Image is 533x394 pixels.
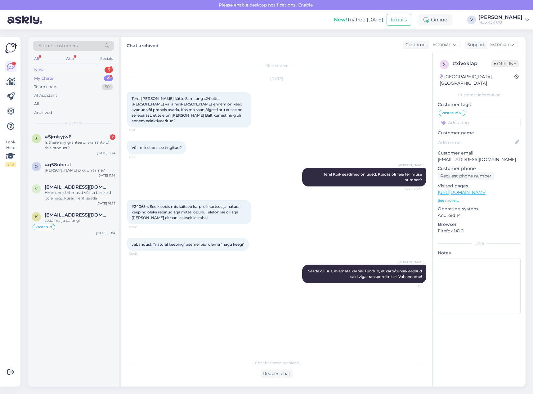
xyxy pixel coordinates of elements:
span: Chat has been archived [255,360,299,366]
div: [PERSON_NAME] pikk on tarne? [45,168,115,173]
input: Add a tag [438,118,521,127]
button: Emails [387,14,411,26]
p: Visited pages [438,183,521,189]
div: Customer information [438,92,521,98]
span: Tere! Kõik seadmed on uued. Kuidas oli Teie tellimuse number? [323,172,423,182]
div: Mobix JK OÜ [478,20,522,25]
span: Või millest on see tingitud? [132,145,182,150]
span: vabandust, "natural keeping" asemel pidi olema "nagu keegi" [132,242,244,247]
div: [GEOGRAPHIC_DATA], [GEOGRAPHIC_DATA] [440,74,514,87]
span: [PERSON_NAME] [398,260,424,264]
img: Askly Logo [5,42,17,54]
label: Chat archived [127,41,159,49]
div: Archived [34,110,52,116]
div: Support [465,42,485,48]
p: Notes [438,250,521,256]
span: My chats [65,120,82,126]
span: #5jmkyjw6 [45,134,71,140]
div: 5 [105,67,113,73]
span: v [35,186,38,191]
span: vastatud [36,225,52,229]
div: 50 [102,84,113,90]
span: 12:42 [129,225,152,229]
div: AI Assistant [34,92,57,99]
span: x [443,62,446,67]
div: Chat started [127,63,426,69]
p: [EMAIL_ADDRESS][DOMAIN_NAME] [438,156,521,163]
span: Search customers [38,43,78,49]
div: Request phone number [438,172,494,180]
p: Customer name [438,130,521,136]
span: 12:46 [129,251,152,256]
p: Browser [438,221,521,228]
div: Is there any grantee or warranty of this product? [45,140,115,151]
p: See more ... [438,198,521,203]
span: 15:15 [401,284,424,288]
div: [DATE] [127,76,426,82]
span: 11:14 [129,128,152,132]
div: V [467,16,476,24]
p: Customer email [438,150,521,156]
div: Extra [438,240,521,246]
div: 4 [104,75,113,82]
span: Seade oli uus, avamata karbis. Tundub, et karb/turvakleepsud said viga transpordimisel. Vabandame! [308,269,423,279]
div: 2 [110,134,115,140]
span: valdokivimagi@hotmail.com [45,184,109,190]
span: [PERSON_NAME] [398,163,424,168]
div: [DATE] 15:04 [96,231,115,235]
div: All [34,101,39,107]
div: [DATE] 16:33 [96,201,115,206]
span: Enable [296,2,315,8]
b: New! [334,17,347,23]
span: Seen ✓ 12:35 [401,187,424,191]
div: seda ma ju palungi [45,218,115,223]
div: Try free [DATE]: [334,16,384,24]
span: kangrokarin@hot.ee [45,212,109,218]
div: Look Here [5,139,16,167]
div: Customer [403,42,427,48]
a: [URL][DOMAIN_NAME] [438,190,486,195]
span: 11:14 [129,154,152,159]
p: Customer tags [438,101,521,108]
span: Estonian [432,41,451,48]
span: k [35,214,38,219]
p: Firefox 141.0 [438,228,521,234]
div: [DATE] 11:14 [97,173,115,178]
div: 2 / 3 [5,162,16,167]
div: My chats [34,75,53,82]
a: [PERSON_NAME]Mobix JK OÜ [478,15,529,25]
div: [PERSON_NAME] [478,15,522,20]
p: Operating system [438,206,521,212]
div: Reopen chat [261,369,293,378]
input: Add name [438,139,513,146]
div: New [34,67,43,73]
div: Team chats [34,84,57,90]
span: 5 [35,136,38,141]
span: Offline [491,60,519,67]
span: #240654. See kleebis mis kaitseb karpi oli kortsus ja natural keeping oleks rebinud aga mitte lõp... [132,204,241,220]
div: Online [419,14,452,25]
span: #q58uboul [45,162,71,168]
div: All [33,55,40,63]
div: Socials [99,55,114,63]
p: Android 14 [438,212,521,219]
div: Hmm, neid rihmasid või ka bezeleid pole nagu kusagil eriti saada [45,190,115,201]
span: vastatud [442,111,458,115]
span: Estonian [490,41,509,48]
div: # xiveklap [453,60,491,67]
span: Tere. [PERSON_NAME] kätte Samsung s24 ultra. [PERSON_NAME] välja nii [PERSON_NAME] ennem on keegi... [132,96,244,123]
span: q [35,164,38,169]
div: [DATE] 12:14 [97,151,115,155]
div: Web [64,55,75,63]
p: Customer phone [438,165,521,172]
